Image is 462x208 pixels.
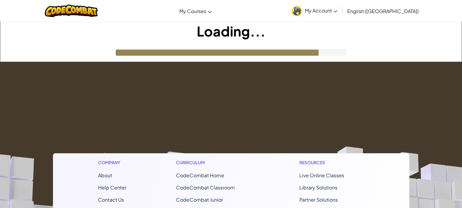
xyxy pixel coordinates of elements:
[299,184,337,191] a: Library Solutions
[347,8,419,14] span: English ([GEOGRAPHIC_DATA])
[179,8,206,14] span: My Courses
[98,159,126,166] h1: Company
[292,6,302,16] img: avatar
[176,172,224,179] span: CodeCombat Home
[299,196,338,203] a: Partner Solutions
[98,172,112,179] a: About
[176,3,215,19] a: My Courses
[0,22,462,40] h1: Loading...
[176,159,250,166] h1: Curriculum
[45,5,98,17] img: CodeCombat logo
[176,196,223,203] a: CodeCombat Junior
[176,184,235,191] a: CodeCombat Classroom
[344,3,422,19] a: English ([GEOGRAPHIC_DATA])
[299,172,344,179] a: Live Online Classes
[98,184,126,191] a: Help Center
[305,7,337,14] span: My Account
[289,1,340,20] a: My Account
[299,159,364,166] h1: Resources
[98,196,124,203] span: Contact Us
